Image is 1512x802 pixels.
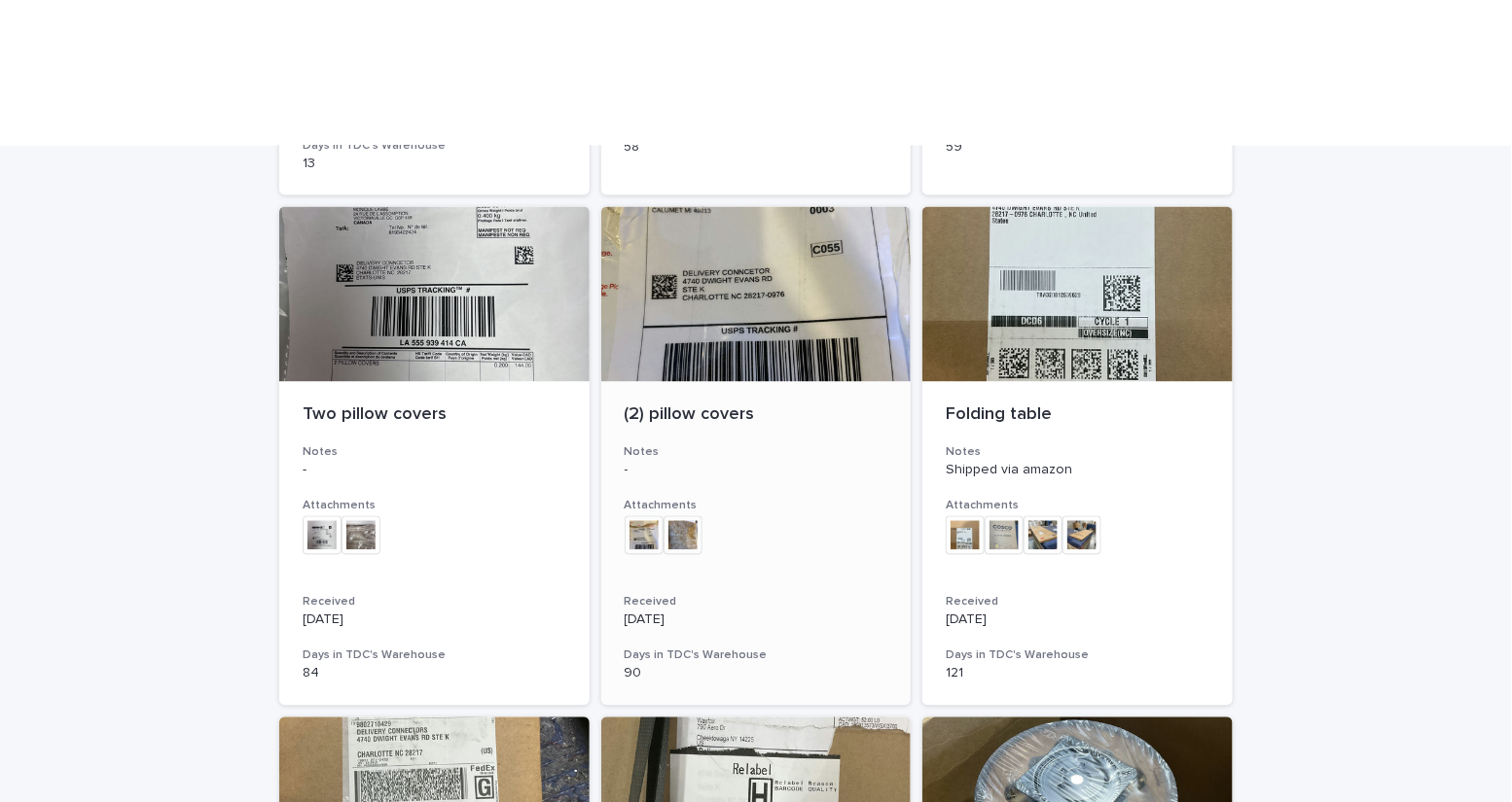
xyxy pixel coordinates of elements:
[303,405,566,427] p: Two pillow covers
[303,156,566,172] p: 13
[303,595,566,610] h3: Received
[625,464,629,477] span: -
[303,666,566,682] p: 84
[946,666,1209,682] p: 121
[946,139,1209,156] p: 59
[303,138,566,154] h3: Days in TDC's Warehouse
[303,499,566,514] h3: Attachments
[625,595,888,610] h3: Received
[946,464,1072,477] span: Shipped via amazon
[946,648,1209,664] h3: Days in TDC's Warehouse
[625,499,888,514] h3: Attachments
[625,648,888,664] h3: Days in TDC's Warehouse
[625,139,888,156] p: 58
[922,207,1233,707] a: Folding tableNotesShipped via amazonAttachmentsReceived[DATE]Days in TDC's Warehouse121
[303,445,566,461] h3: Notes
[625,445,888,461] h3: Notes
[625,405,888,427] p: (2) pillow covers
[303,464,306,477] span: -
[946,445,1209,461] h3: Notes
[946,405,1209,427] p: Folding table
[279,207,590,707] a: Two pillow coversNotes-AttachmentsReceived[DATE]Days in TDC's Warehouse84
[303,612,566,629] p: [DATE]
[946,595,1209,610] h3: Received
[946,499,1209,514] h3: Attachments
[946,612,1209,629] p: [DATE]
[625,666,888,682] p: 90
[625,612,888,629] p: [DATE]
[303,648,566,664] h3: Days in TDC's Warehouse
[601,207,912,707] a: (2) pillow coversNotes-AttachmentsReceived[DATE]Days in TDC's Warehouse90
